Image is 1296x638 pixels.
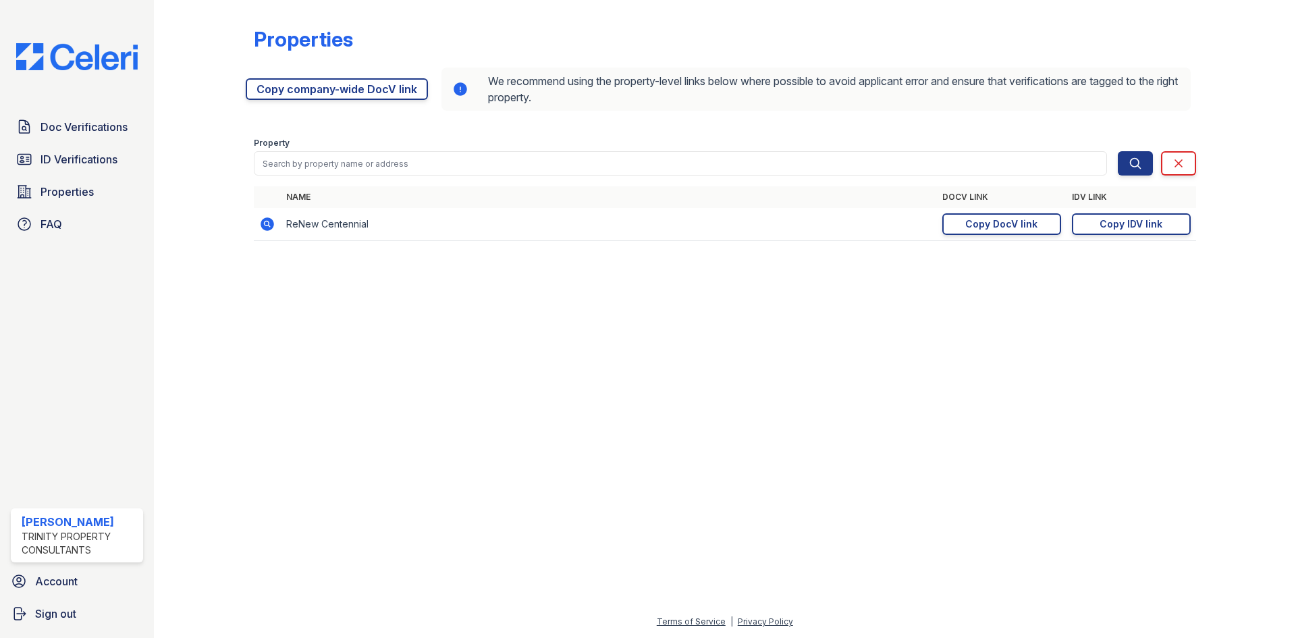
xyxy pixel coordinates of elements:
a: Copy IDV link [1072,213,1191,235]
span: Sign out [35,606,76,622]
a: Sign out [5,600,148,627]
td: ReNew Centennial [281,208,937,241]
div: [PERSON_NAME] [22,514,138,530]
input: Search by property name or address [254,151,1107,176]
a: Terms of Service [657,616,726,627]
img: CE_Logo_Blue-a8612792a0a2168367f1c8372b55b34899dd931a85d93a1a3d3e32e68fde9ad4.png [5,43,148,70]
div: | [730,616,733,627]
a: Account [5,568,148,595]
span: Account [35,573,78,589]
a: Doc Verifications [11,113,143,140]
label: Property [254,138,290,149]
a: FAQ [11,211,143,238]
div: Copy DocV link [965,217,1037,231]
th: IDV Link [1066,186,1196,208]
th: Name [281,186,937,208]
div: We recommend using the property-level links below where possible to avoid applicant error and ens... [441,68,1191,111]
span: Doc Verifications [40,119,128,135]
a: ID Verifications [11,146,143,173]
a: Properties [11,178,143,205]
div: Trinity Property Consultants [22,530,138,557]
span: ID Verifications [40,151,117,167]
a: Privacy Policy [738,616,793,627]
a: Copy company-wide DocV link [246,78,428,100]
div: Properties [254,27,353,51]
span: Properties [40,184,94,200]
span: FAQ [40,216,62,232]
div: Copy IDV link [1100,217,1162,231]
a: Copy DocV link [942,213,1061,235]
th: DocV Link [937,186,1066,208]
